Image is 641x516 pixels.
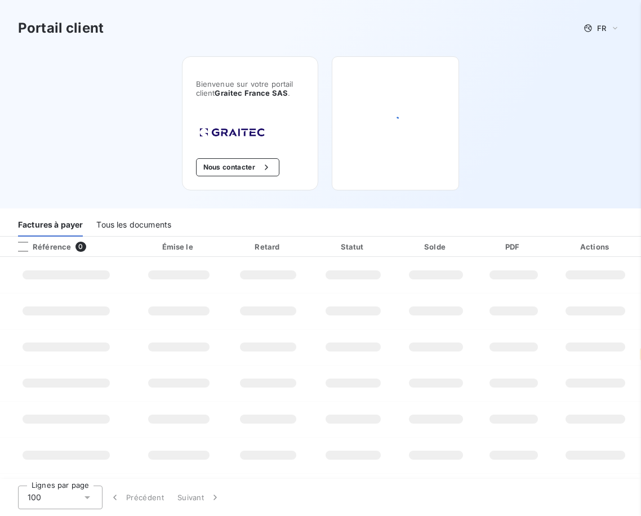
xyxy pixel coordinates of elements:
div: Statut [314,241,393,252]
h3: Portail client [18,18,104,38]
div: PDF [479,241,548,252]
span: 100 [28,492,41,503]
div: Retard [228,241,309,252]
button: Précédent [103,486,171,509]
div: Tous les documents [96,213,171,237]
span: Bienvenue sur votre portail client . [196,79,304,97]
div: Solde [397,241,474,252]
div: Émise le [134,241,223,252]
span: Graitec France SAS [215,88,288,97]
button: Nous contacter [196,158,279,176]
span: 0 [75,242,86,252]
button: Suivant [171,486,228,509]
div: Référence [9,242,71,252]
span: FR [597,24,606,33]
div: Actions [553,241,639,252]
img: Company logo [196,124,268,140]
div: Factures à payer [18,213,83,237]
